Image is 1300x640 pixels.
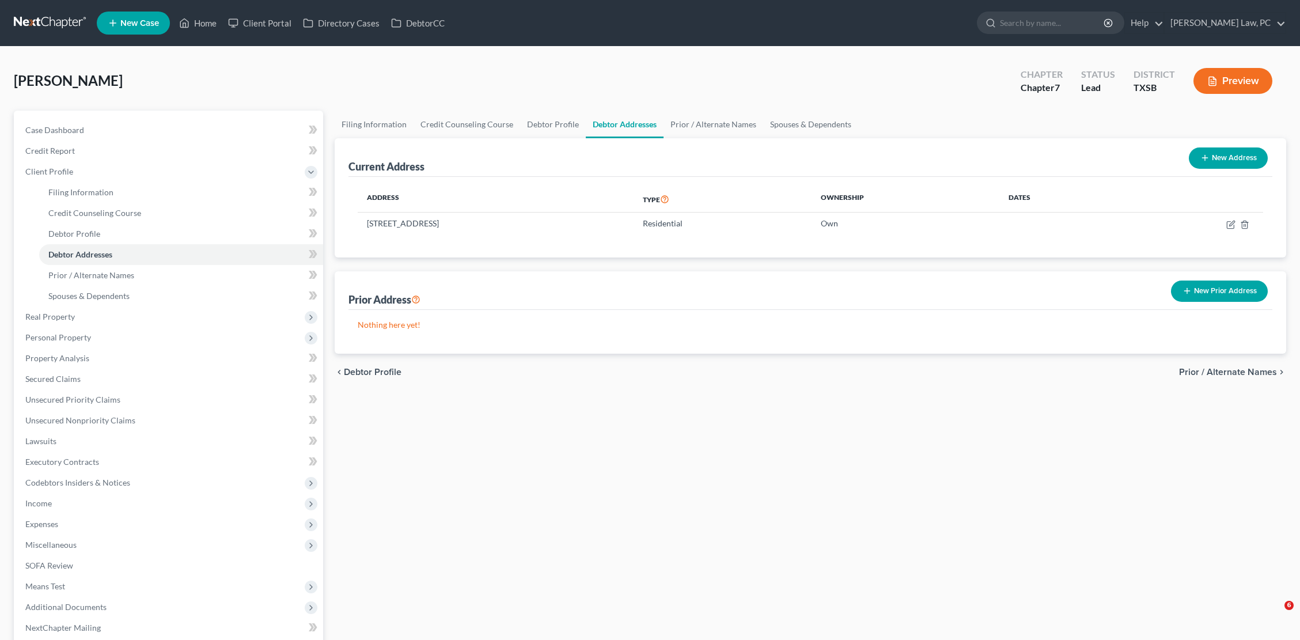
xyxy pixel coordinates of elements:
a: Debtor Addresses [39,244,323,265]
span: Unsecured Nonpriority Claims [25,415,135,425]
span: New Case [120,19,159,28]
span: Unsecured Priority Claims [25,395,120,404]
div: Status [1081,68,1115,81]
a: Property Analysis [16,348,323,369]
span: Case Dashboard [25,125,84,135]
a: Client Portal [222,13,297,33]
div: TXSB [1134,81,1175,94]
button: New Address [1189,147,1268,169]
span: Credit Report [25,146,75,156]
a: Home [173,13,222,33]
td: Own [812,213,1000,234]
a: [PERSON_NAME] Law, PC [1165,13,1286,33]
div: Current Address [348,160,425,173]
span: NextChapter Mailing [25,623,101,633]
span: Secured Claims [25,374,81,384]
span: [PERSON_NAME] [14,72,123,89]
a: Case Dashboard [16,120,323,141]
a: Prior / Alternate Names [39,265,323,286]
div: Prior Address [348,293,420,306]
span: SOFA Review [25,561,73,570]
span: Personal Property [25,332,91,342]
div: Chapter [1021,81,1063,94]
a: Credit Counseling Course [39,203,323,224]
a: Filing Information [39,182,323,203]
span: Property Analysis [25,353,89,363]
div: Chapter [1021,68,1063,81]
a: Spouses & Dependents [39,286,323,306]
span: Debtor Profile [344,368,401,377]
a: Unsecured Nonpriority Claims [16,410,323,431]
a: Help [1125,13,1163,33]
a: Prior / Alternate Names [664,111,763,138]
a: Debtor Profile [520,111,586,138]
span: 7 [1055,82,1060,93]
span: Miscellaneous [25,540,77,550]
th: Type [634,186,811,213]
th: Address [358,186,634,213]
span: Lawsuits [25,436,56,446]
span: Prior / Alternate Names [1179,368,1277,377]
span: Codebtors Insiders & Notices [25,478,130,487]
iframe: Intercom live chat [1261,601,1288,628]
span: Filing Information [48,187,113,197]
span: Additional Documents [25,602,107,612]
a: DebtorCC [385,13,450,33]
a: Secured Claims [16,369,323,389]
td: Residential [634,213,811,234]
div: Lead [1081,81,1115,94]
div: District [1134,68,1175,81]
span: Means Test [25,581,65,591]
span: Prior / Alternate Names [48,270,134,280]
span: 6 [1284,601,1294,610]
input: Search by name... [1000,12,1105,33]
a: Filing Information [335,111,414,138]
th: Ownership [812,186,1000,213]
a: Unsecured Priority Claims [16,389,323,410]
span: Debtor Addresses [48,249,112,259]
a: NextChapter Mailing [16,618,323,638]
a: Credit Counseling Course [414,111,520,138]
a: SOFA Review [16,555,323,576]
button: Preview [1193,68,1272,94]
span: Executory Contracts [25,457,99,467]
a: Debtor Addresses [586,111,664,138]
span: Spouses & Dependents [48,291,130,301]
span: Real Property [25,312,75,321]
button: Prior / Alternate Names chevron_right [1179,368,1286,377]
a: Executory Contracts [16,452,323,472]
a: Spouses & Dependents [763,111,858,138]
a: Directory Cases [297,13,385,33]
th: Dates [999,186,1123,213]
i: chevron_left [335,368,344,377]
p: Nothing here yet! [358,319,1263,331]
i: chevron_right [1277,368,1286,377]
span: Client Profile [25,166,73,176]
span: Debtor Profile [48,229,100,238]
span: Credit Counseling Course [48,208,141,218]
button: chevron_left Debtor Profile [335,368,401,377]
a: Lawsuits [16,431,323,452]
span: Expenses [25,519,58,529]
span: Income [25,498,52,508]
button: New Prior Address [1171,281,1268,302]
a: Credit Report [16,141,323,161]
a: Debtor Profile [39,224,323,244]
td: [STREET_ADDRESS] [358,213,634,234]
